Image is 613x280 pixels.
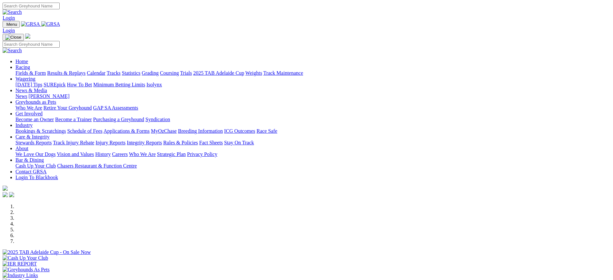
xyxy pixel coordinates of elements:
a: GAP SA Assessments [93,105,138,111]
a: Contact GRSA [15,169,46,174]
a: Applications & Forms [104,128,150,134]
a: Become a Trainer [55,117,92,122]
a: Integrity Reports [127,140,162,145]
img: GRSA [21,21,40,27]
a: Tracks [107,70,121,76]
img: Close [5,35,21,40]
a: Grading [142,70,159,76]
img: Search [3,48,22,53]
a: Race Safe [256,128,277,134]
input: Search [3,41,60,48]
img: 2025 TAB Adelaide Cup - On Sale Now [3,249,91,255]
div: Care & Integrity [15,140,610,146]
a: Bar & Dining [15,157,44,163]
a: Trials [180,70,192,76]
a: SUREpick [44,82,65,87]
a: Track Maintenance [263,70,303,76]
img: Industry Links [3,273,38,278]
a: Stay On Track [224,140,254,145]
a: MyOzChase [151,128,177,134]
a: Breeding Information [178,128,223,134]
img: twitter.svg [9,192,14,197]
a: Who We Are [129,151,156,157]
a: History [95,151,111,157]
a: Injury Reports [95,140,125,145]
a: Minimum Betting Limits [93,82,145,87]
a: About [15,146,28,151]
a: Rules & Policies [163,140,198,145]
a: Statistics [122,70,141,76]
a: Coursing [160,70,179,76]
img: Search [3,9,22,15]
a: Isolynx [146,82,162,87]
div: About [15,151,610,157]
a: [PERSON_NAME] [28,93,69,99]
a: Industry [15,122,33,128]
a: Retire Your Greyhound [44,105,92,111]
a: Greyhounds as Pets [15,99,56,105]
a: [DATE] Tips [15,82,42,87]
img: Cash Up Your Club [3,255,48,261]
a: Login To Blackbook [15,175,58,180]
a: Care & Integrity [15,134,50,140]
div: Wagering [15,82,610,88]
a: Fact Sheets [199,140,223,145]
span: Menu [6,22,17,27]
img: logo-grsa-white.png [25,34,30,39]
a: Cash Up Your Club [15,163,56,169]
a: Racing [15,64,30,70]
div: Get Involved [15,117,610,122]
input: Search [3,3,60,9]
a: Home [15,59,28,64]
img: Greyhounds As Pets [3,267,50,273]
a: Login [3,28,15,33]
button: Toggle navigation [3,34,24,41]
img: IER REPORT [3,261,37,267]
a: Wagering [15,76,35,82]
a: ICG Outcomes [224,128,255,134]
div: Greyhounds as Pets [15,105,610,111]
a: Stewards Reports [15,140,52,145]
div: News & Media [15,93,610,99]
button: Toggle navigation [3,21,20,28]
a: Track Injury Rebate [53,140,94,145]
a: Weights [245,70,262,76]
a: Become an Owner [15,117,54,122]
a: Syndication [145,117,170,122]
a: Bookings & Scratchings [15,128,66,134]
a: How To Bet [67,82,92,87]
img: facebook.svg [3,192,8,197]
a: 2025 TAB Adelaide Cup [193,70,244,76]
a: Who We Are [15,105,42,111]
a: Strategic Plan [157,151,186,157]
a: Fields & Form [15,70,46,76]
a: News & Media [15,88,47,93]
div: Industry [15,128,610,134]
a: Purchasing a Greyhound [93,117,144,122]
a: Calendar [87,70,105,76]
div: Bar & Dining [15,163,610,169]
img: logo-grsa-white.png [3,186,8,191]
a: Login [3,15,15,21]
a: Get Involved [15,111,43,116]
a: We Love Our Dogs [15,151,55,157]
a: Chasers Restaurant & Function Centre [57,163,137,169]
a: Vision and Values [57,151,94,157]
a: News [15,93,27,99]
a: Privacy Policy [187,151,217,157]
div: Racing [15,70,610,76]
a: Careers [112,151,128,157]
img: GRSA [41,21,60,27]
a: Schedule of Fees [67,128,102,134]
a: Results & Replays [47,70,85,76]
